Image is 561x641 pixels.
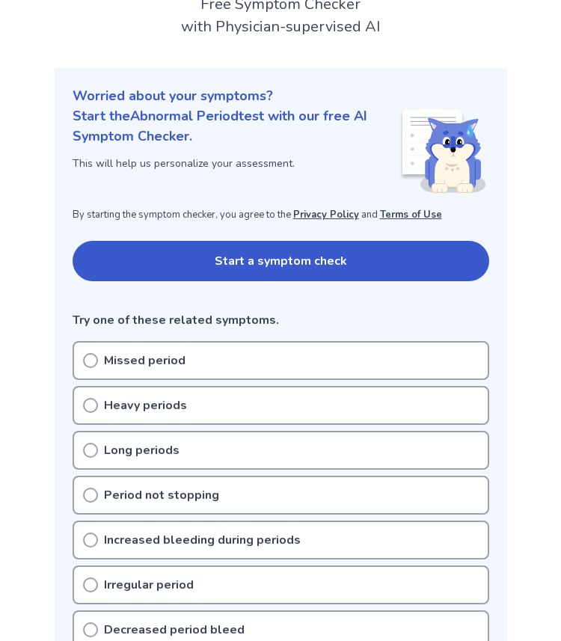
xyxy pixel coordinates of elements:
[104,441,180,459] p: Long periods
[380,208,442,221] a: Terms of Use
[73,311,489,329] p: Try one of these related symptoms.
[73,241,489,281] button: Start a symptom check
[104,621,245,639] p: Decreased period bleed
[399,109,486,193] img: Shiba
[104,531,301,549] p: Increased bleeding during periods
[73,156,399,171] p: This will help us personalize your assessment.
[73,86,489,106] p: Worried about your symptoms?
[73,106,399,147] p: Start the Abnormal Period test with our free AI Symptom Checker.
[73,208,489,223] p: By starting the symptom checker, you agree to the and
[104,396,187,414] p: Heavy periods
[104,576,194,594] p: Irregular period
[104,352,186,369] p: Missed period
[104,486,219,504] p: Period not stopping
[293,208,359,221] a: Privacy Policy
